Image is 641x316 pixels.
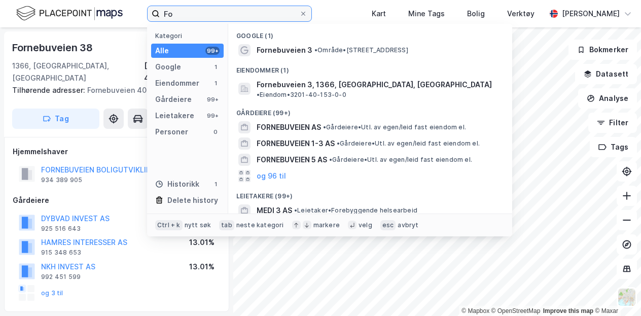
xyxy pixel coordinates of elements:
[257,44,312,56] span: Fornebuveien 3
[41,249,81,257] div: 915 348 653
[337,139,340,147] span: •
[155,93,192,106] div: Gårdeiere
[219,220,234,230] div: tab
[257,137,335,150] span: FORNEBUVEIEN 1-3 AS
[155,77,199,89] div: Eiendommer
[359,221,372,229] div: velg
[228,24,512,42] div: Google (1)
[408,8,445,20] div: Mine Tags
[205,112,220,120] div: 99+
[329,156,332,163] span: •
[155,32,224,40] div: Kategori
[372,8,386,20] div: Kart
[185,221,211,229] div: nytt søk
[257,79,492,91] span: Fornebuveien 3, 1366, [GEOGRAPHIC_DATA], [GEOGRAPHIC_DATA]
[155,178,199,190] div: Historikk
[155,61,181,73] div: Google
[228,58,512,77] div: Eiendommer (1)
[294,206,417,215] span: Leietaker • Forebyggende helsearbeid
[380,220,396,230] div: esc
[155,45,169,57] div: Alle
[12,84,213,96] div: Fornebuveien 40
[211,128,220,136] div: 0
[491,307,541,314] a: OpenStreetMap
[337,139,480,148] span: Gårdeiere • Utl. av egen/leid fast eiendom el.
[568,40,637,60] button: Bokmerker
[467,8,485,20] div: Bolig
[41,273,81,281] div: 992 451 599
[590,137,637,157] button: Tags
[323,123,326,131] span: •
[144,60,221,84] div: [GEOGRAPHIC_DATA], 41/68
[236,221,284,229] div: neste kategori
[41,176,82,184] div: 934 389 905
[323,123,466,131] span: Gårdeiere • Utl. av egen/leid fast eiendom el.
[13,194,221,206] div: Gårdeiere
[257,154,327,166] span: FORNEBUVEIEN 5 AS
[189,236,215,249] div: 13.01%
[588,113,637,133] button: Filter
[41,225,81,233] div: 925 516 643
[590,267,641,316] iframe: Chat Widget
[211,180,220,188] div: 1
[257,204,292,217] span: MEDI 3 AS
[294,206,297,214] span: •
[228,101,512,119] div: Gårdeiere (99+)
[211,63,220,71] div: 1
[314,46,317,54] span: •
[543,307,593,314] a: Improve this map
[257,91,260,98] span: •
[13,146,221,158] div: Hjemmelshaver
[167,194,218,206] div: Delete history
[189,261,215,273] div: 13.01%
[155,220,183,230] div: Ctrl + k
[205,47,220,55] div: 99+
[160,6,299,21] input: Søk på adresse, matrikkel, gårdeiere, leietakere eller personer
[12,86,87,94] span: Tilhørende adresser:
[578,88,637,109] button: Analyse
[12,109,99,129] button: Tag
[155,126,188,138] div: Personer
[461,307,489,314] a: Mapbox
[155,110,194,122] div: Leietakere
[257,91,346,99] span: Eiendom • 3201-40-153-0-0
[16,5,123,22] img: logo.f888ab2527a4732fd821a326f86c7f29.svg
[257,170,286,182] button: og 96 til
[562,8,620,20] div: [PERSON_NAME]
[398,221,418,229] div: avbryt
[329,156,472,164] span: Gårdeiere • Utl. av egen/leid fast eiendom el.
[228,184,512,202] div: Leietakere (99+)
[507,8,535,20] div: Verktøy
[257,121,321,133] span: FORNEBUVEIEN AS
[575,64,637,84] button: Datasett
[12,60,144,84] div: 1366, [GEOGRAPHIC_DATA], [GEOGRAPHIC_DATA]
[590,267,641,316] div: Kontrollprogram for chat
[211,79,220,87] div: 1
[313,221,340,229] div: markere
[205,95,220,103] div: 99+
[314,46,408,54] span: Område • [STREET_ADDRESS]
[12,40,95,56] div: Fornebuveien 38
